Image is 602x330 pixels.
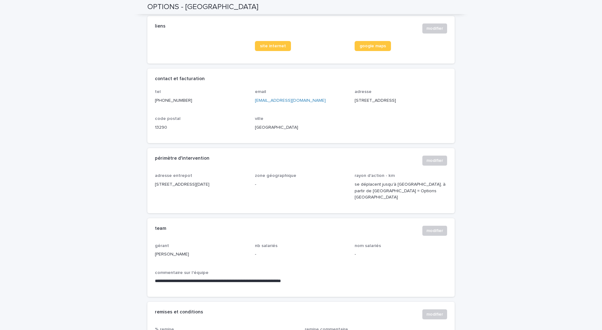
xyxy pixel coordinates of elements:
[355,244,381,248] span: nom salariés
[422,23,447,34] button: modifier
[426,157,443,164] span: modifier
[426,311,443,317] span: modifier
[422,226,447,236] button: modifier
[255,181,347,188] p: -
[147,3,258,12] h2: OPTIONS - [GEOGRAPHIC_DATA]
[255,124,347,131] p: [GEOGRAPHIC_DATA]
[360,44,386,48] span: google maps
[155,271,209,275] span: commentaire sur l'équipe
[155,23,166,29] h2: liens
[426,228,443,234] span: modifier
[155,124,247,131] p: 13290
[260,44,286,48] span: site internet
[155,173,192,178] span: adresse entrepot
[355,97,447,104] p: [STREET_ADDRESS]
[155,76,205,82] h2: contact et facturation
[155,226,166,231] h2: team
[255,244,277,248] span: nb salariés
[355,41,391,51] a: google maps
[422,156,447,166] button: modifier
[155,181,247,188] p: [STREET_ADDRESS][DATE]
[355,251,447,258] p: -
[155,244,169,248] span: gérant
[155,251,247,258] p: [PERSON_NAME]
[155,309,203,315] h2: remises et conditions
[355,90,372,94] span: adresse
[355,181,447,201] p: se déplacent jusqu'à [GEOGRAPHIC_DATA], à partir de [GEOGRAPHIC_DATA] = Options [GEOGRAPHIC_DATA]
[426,25,443,32] span: modifier
[155,116,181,121] span: code postal
[255,251,347,258] p: -
[255,90,266,94] span: email
[155,97,247,104] p: [PHONE_NUMBER]
[255,98,326,103] a: [EMAIL_ADDRESS][DOMAIN_NAME]
[255,41,291,51] a: site internet
[255,116,263,121] span: ville
[155,156,209,161] h2: périmètre d'intervention
[155,90,161,94] span: tel
[355,173,395,178] span: rayon d'action - km
[422,309,447,319] button: modifier
[255,173,296,178] span: zone géographique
